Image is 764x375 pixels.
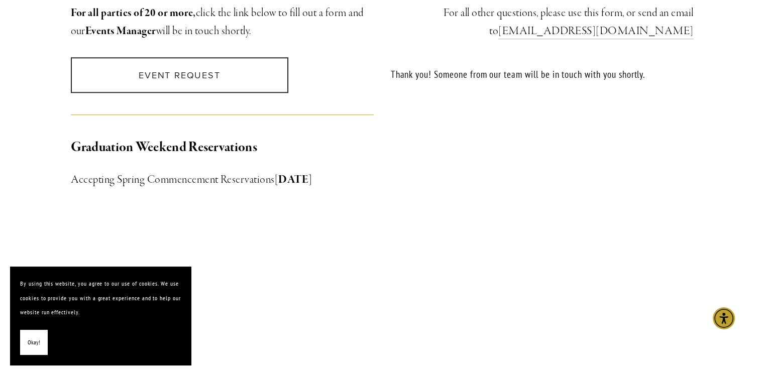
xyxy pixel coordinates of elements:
h3: ​For all other questions, please use this form, or send an email to [391,4,694,40]
strong: [DATE] [275,173,312,187]
a: Event Request [71,57,289,93]
strong: For all parties of 20 or more, [71,6,196,20]
p: By using this website, you agree to our use of cookies. We use cookies to provide you with a grea... [20,277,181,320]
button: Okay! [20,330,48,355]
h2: Graduation Weekend Reservations [71,137,374,158]
div: Accessibility Menu [713,307,735,329]
a: [EMAIL_ADDRESS][DOMAIN_NAME] [498,24,693,39]
section: Cookie banner [10,267,191,365]
h3: click the link below to fill out a form and our will be in touch shortly. [71,4,374,40]
strong: Events Manager [85,24,156,38]
span: Okay! [28,335,40,350]
p: Thank you! Someone from our team will be in touch with you shortly. [391,67,694,82]
h3: Accepting Spring Commencement Reservations [71,171,374,189]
